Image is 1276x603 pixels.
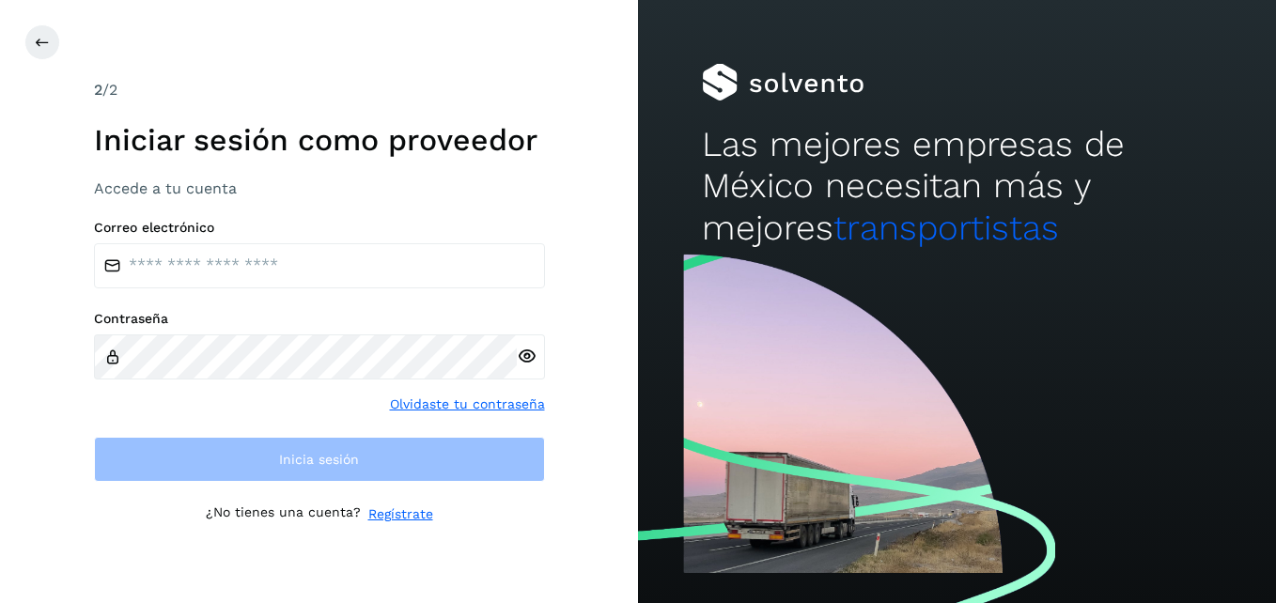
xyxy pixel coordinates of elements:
span: 2 [94,81,102,99]
span: transportistas [833,208,1059,248]
h1: Iniciar sesión como proveedor [94,122,545,158]
button: Inicia sesión [94,437,545,482]
a: Olvidaste tu contraseña [390,394,545,414]
label: Correo electrónico [94,220,545,236]
span: Inicia sesión [279,453,359,466]
label: Contraseña [94,311,545,327]
div: /2 [94,79,545,101]
a: Regístrate [368,504,433,524]
h3: Accede a tu cuenta [94,179,545,197]
h2: Las mejores empresas de México necesitan más y mejores [702,124,1212,249]
p: ¿No tienes una cuenta? [206,504,361,524]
